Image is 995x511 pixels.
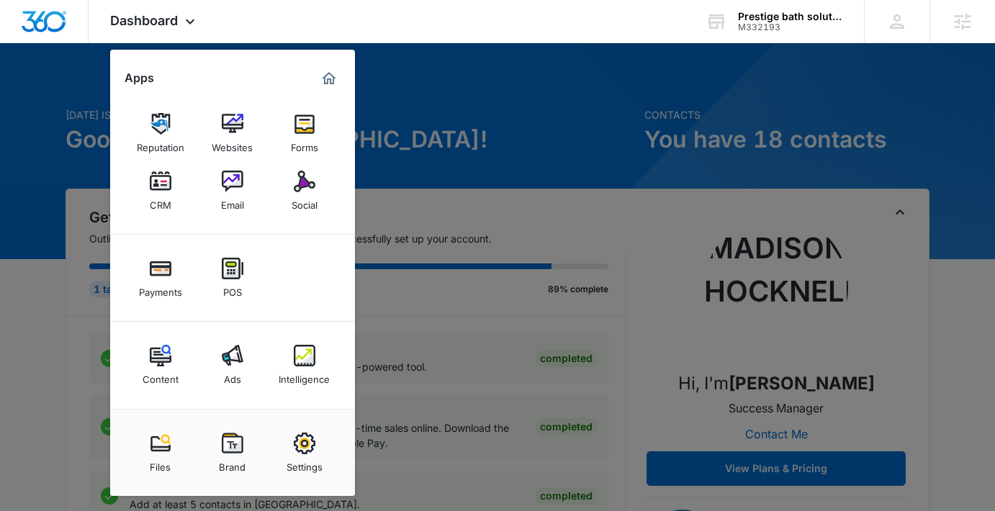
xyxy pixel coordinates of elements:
div: Email [221,192,244,211]
a: Content [133,338,188,392]
a: Websites [205,106,260,160]
div: Keywords by Traffic [159,85,243,94]
div: Files [150,454,171,473]
a: Files [133,425,188,480]
img: website_grey.svg [23,37,35,49]
div: Payments [139,279,182,298]
a: Settings [277,425,332,480]
span: Dashboard [110,13,178,28]
div: Forms [291,135,318,153]
a: POS [205,250,260,305]
div: Social [292,192,318,211]
a: Marketing 360® Dashboard [318,67,341,90]
a: CRM [133,163,188,218]
div: v 4.0.25 [40,23,71,35]
div: Websites [212,135,253,153]
a: Payments [133,250,188,305]
div: POS [223,279,242,298]
div: Ads [224,366,241,385]
div: Intelligence [279,366,330,385]
img: tab_domain_overview_orange.svg [39,83,50,95]
a: Intelligence [277,338,332,392]
div: CRM [150,192,171,211]
div: Settings [287,454,323,473]
img: logo_orange.svg [23,23,35,35]
div: Domain Overview [55,85,129,94]
div: account id [738,22,843,32]
img: tab_keywords_by_traffic_grey.svg [143,83,155,95]
div: Domain: [DOMAIN_NAME] [37,37,158,49]
div: Content [143,366,179,385]
div: Reputation [137,135,184,153]
a: Reputation [133,106,188,160]
a: Forms [277,106,332,160]
h2: Apps [125,71,154,85]
a: Brand [205,425,260,480]
a: Social [277,163,332,218]
a: Email [205,163,260,218]
div: Brand [219,454,246,473]
div: account name [738,11,843,22]
a: Ads [205,338,260,392]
